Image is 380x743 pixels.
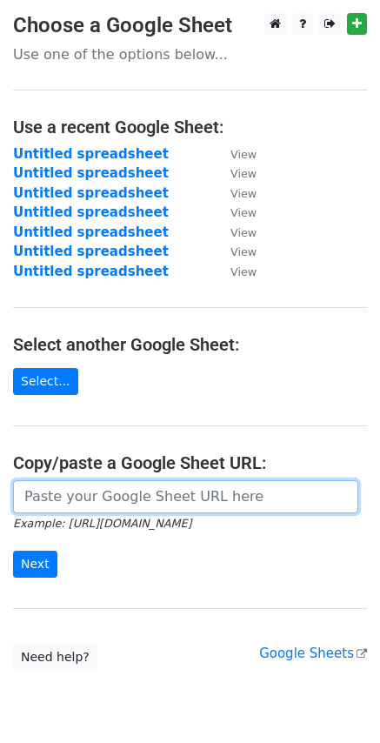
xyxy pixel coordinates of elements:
[230,167,257,180] small: View
[230,265,257,278] small: View
[13,146,169,162] a: Untitled spreadsheet
[13,117,367,137] h4: Use a recent Google Sheet:
[13,452,367,473] h4: Copy/paste a Google Sheet URL:
[213,165,257,181] a: View
[13,204,169,220] a: Untitled spreadsheet
[13,244,169,259] a: Untitled spreadsheet
[13,368,78,395] a: Select...
[230,148,257,161] small: View
[213,146,257,162] a: View
[213,264,257,279] a: View
[230,187,257,200] small: View
[13,45,367,64] p: Use one of the options below...
[13,480,358,513] input: Paste your Google Sheet URL here
[13,224,169,240] a: Untitled spreadsheet
[13,264,169,279] a: Untitled spreadsheet
[13,551,57,578] input: Next
[13,13,367,38] h3: Choose a Google Sheet
[13,165,169,181] a: Untitled spreadsheet
[13,185,169,201] a: Untitled spreadsheet
[230,226,257,239] small: View
[213,244,257,259] a: View
[213,204,257,220] a: View
[13,517,191,530] small: Example: [URL][DOMAIN_NAME]
[230,206,257,219] small: View
[13,644,97,671] a: Need help?
[13,334,367,355] h4: Select another Google Sheet:
[230,245,257,258] small: View
[259,646,367,661] a: Google Sheets
[213,224,257,240] a: View
[213,185,257,201] a: View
